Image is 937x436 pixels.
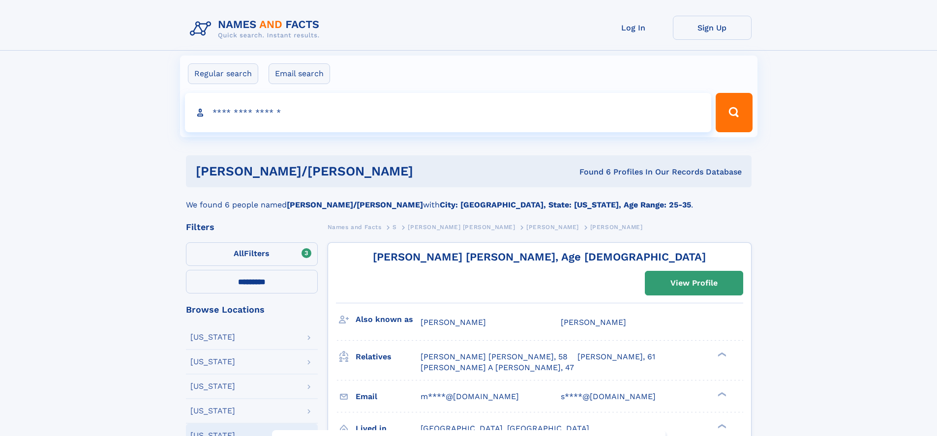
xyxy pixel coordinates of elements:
[269,63,330,84] label: Email search
[594,16,673,40] a: Log In
[186,242,318,266] label: Filters
[186,16,328,42] img: Logo Names and Facts
[393,224,397,231] span: S
[234,249,244,258] span: All
[186,187,752,211] div: We found 6 people named with .
[393,221,397,233] a: S
[190,407,235,415] div: [US_STATE]
[190,333,235,341] div: [US_STATE]
[526,221,579,233] a: [PERSON_NAME]
[287,200,423,209] b: [PERSON_NAME]/[PERSON_NAME]
[328,221,382,233] a: Names and Facts
[645,271,743,295] a: View Profile
[561,318,626,327] span: [PERSON_NAME]
[356,349,421,365] h3: Relatives
[590,224,643,231] span: [PERSON_NAME]
[421,351,568,362] a: [PERSON_NAME] [PERSON_NAME], 58
[188,63,258,84] label: Regular search
[496,167,742,177] div: Found 6 Profiles In Our Records Database
[526,224,579,231] span: [PERSON_NAME]
[673,16,752,40] a: Sign Up
[186,223,318,232] div: Filters
[421,318,486,327] span: [PERSON_NAME]
[356,388,421,405] h3: Email
[715,423,727,429] div: ❯
[715,391,727,397] div: ❯
[715,351,727,357] div: ❯
[421,424,589,433] span: [GEOGRAPHIC_DATA], [GEOGRAPHIC_DATA]
[196,165,496,177] h1: [PERSON_NAME]/[PERSON_NAME]
[670,272,718,294] div: View Profile
[716,93,752,132] button: Search Button
[373,251,706,263] a: [PERSON_NAME] [PERSON_NAME], Age [DEMOGRAPHIC_DATA]
[186,305,318,314] div: Browse Locations
[577,351,655,362] a: [PERSON_NAME], 61
[408,224,515,231] span: [PERSON_NAME] [PERSON_NAME]
[185,93,712,132] input: search input
[356,311,421,328] h3: Also known as
[190,358,235,366] div: [US_STATE]
[421,362,574,373] a: [PERSON_NAME] A [PERSON_NAME], 47
[408,221,515,233] a: [PERSON_NAME] [PERSON_NAME]
[190,382,235,390] div: [US_STATE]
[440,200,691,209] b: City: [GEOGRAPHIC_DATA], State: [US_STATE], Age Range: 25-35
